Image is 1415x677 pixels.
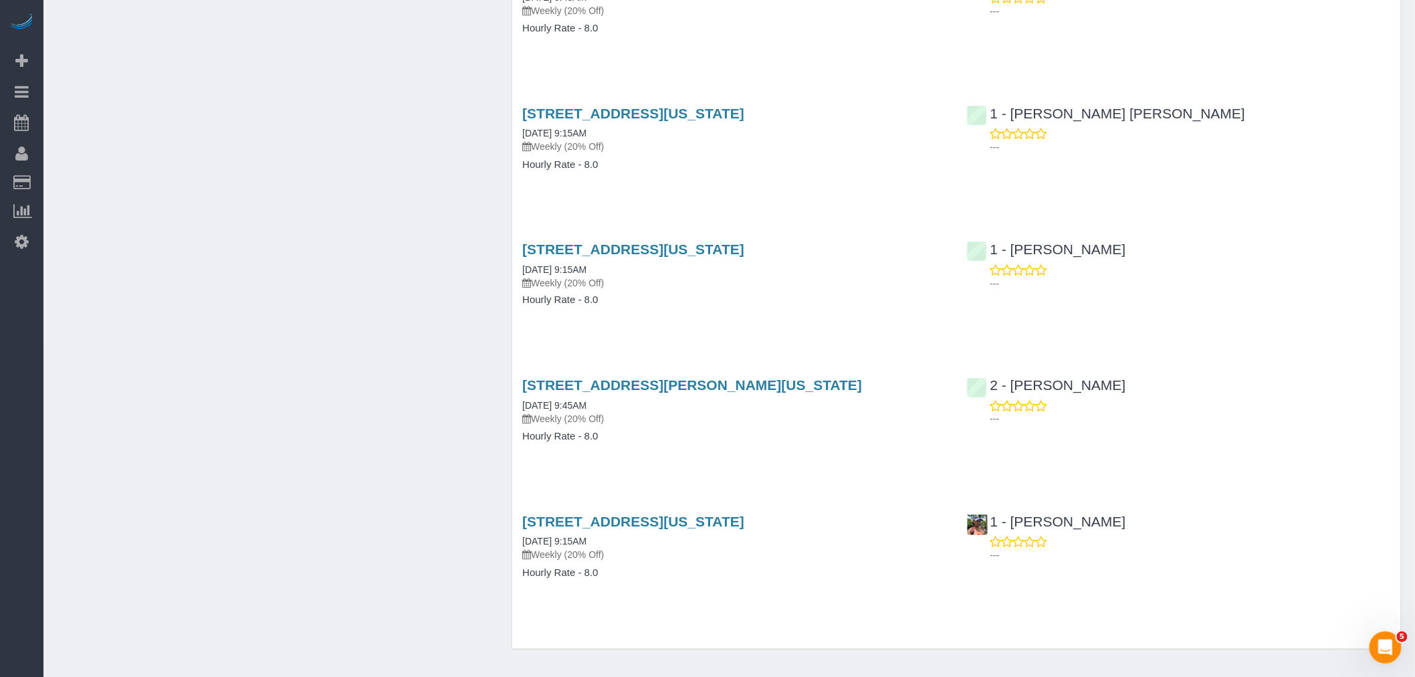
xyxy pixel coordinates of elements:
a: 2 - [PERSON_NAME] [967,378,1126,393]
a: [STREET_ADDRESS][US_STATE] [522,106,744,121]
span: 5 [1397,632,1408,642]
a: [STREET_ADDRESS][PERSON_NAME][US_STATE] [522,378,862,393]
h4: Hourly Rate - 8.0 [522,23,946,34]
img: 1 - Mandy Williams [968,515,988,535]
p: Weekly (20% Off) [522,276,946,290]
a: [STREET_ADDRESS][US_STATE] [522,241,744,257]
h4: Hourly Rate - 8.0 [522,295,946,306]
p: Weekly (20% Off) [522,413,946,426]
a: [DATE] 9:15AM [522,128,586,138]
p: --- [990,140,1391,154]
img: Automaid Logo [8,13,35,32]
h4: Hourly Rate - 8.0 [522,159,946,171]
p: Weekly (20% Off) [522,140,946,153]
a: 1 - [PERSON_NAME] [967,514,1126,530]
p: Weekly (20% Off) [522,549,946,562]
iframe: Intercom live chat [1370,632,1402,664]
a: 1 - [PERSON_NAME] [PERSON_NAME] [967,106,1246,121]
p: --- [990,5,1391,18]
h4: Hourly Rate - 8.0 [522,568,946,579]
a: [DATE] 9:15AM [522,264,586,275]
p: --- [990,549,1391,563]
p: --- [990,277,1391,290]
a: [DATE] 9:15AM [522,537,586,547]
a: 1 - [PERSON_NAME] [967,241,1126,257]
p: --- [990,413,1391,426]
p: Weekly (20% Off) [522,4,946,17]
a: [DATE] 9:45AM [522,401,586,411]
a: [STREET_ADDRESS][US_STATE] [522,514,744,530]
h4: Hourly Rate - 8.0 [522,431,946,443]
